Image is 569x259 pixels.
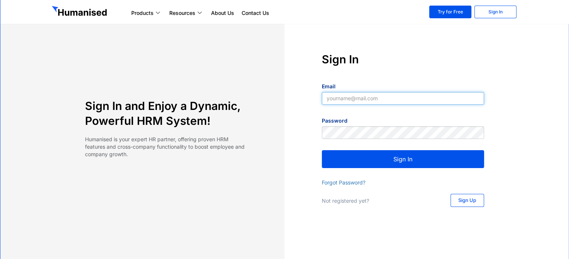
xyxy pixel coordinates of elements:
a: Products [128,9,166,18]
a: Contact Us [238,9,273,18]
p: Not registered yet? [322,197,436,205]
a: Resources [166,9,207,18]
a: Sign Up [450,194,484,207]
img: GetHumanised Logo [52,6,109,18]
a: Try for Free [429,6,471,18]
p: Humanised is your expert HR partner, offering proven HRM features and cross-company functionality... [85,136,247,158]
h4: Sign In and Enjoy a Dynamic, Powerful HRM System! [85,98,247,128]
input: yourname@mail.com [322,92,484,105]
button: Sign In [322,150,484,168]
a: Forgot Password? [322,179,365,186]
h4: Sign In [322,52,484,67]
span: Sign Up [458,198,476,203]
label: Password [322,117,348,124]
label: Email [322,83,336,90]
a: Sign In [474,6,516,18]
a: About Us [207,9,238,18]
